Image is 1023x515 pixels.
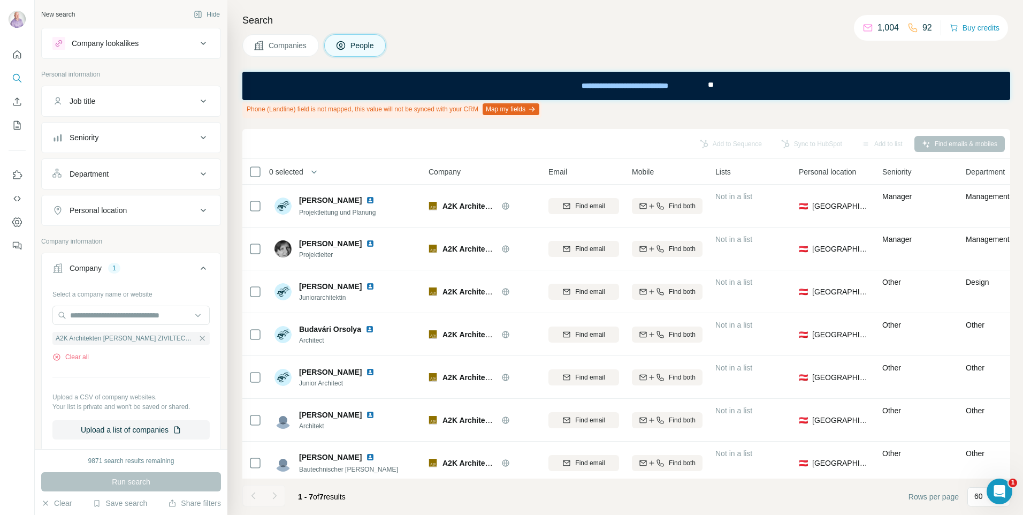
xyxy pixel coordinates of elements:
span: Find both [669,330,696,339]
p: 92 [922,21,932,34]
button: Enrich CSV [9,92,26,111]
span: [PERSON_NAME] [299,195,362,206]
img: Logo of A2K Architekten JANES RAPF ZIVILTECHNIKER GMBH [429,245,437,253]
div: Select a company name or website [52,285,210,299]
button: Company1 [42,255,220,285]
div: Company [70,263,102,274]
span: [PERSON_NAME] [299,410,362,420]
span: Design [966,278,989,286]
span: Other [966,363,984,372]
span: Find email [575,244,605,254]
span: 7 [319,493,324,501]
span: Mobile [632,166,654,177]
span: A2K Architekten [PERSON_NAME] ZIVILTECHNIKER GMBH [442,287,654,296]
span: 🇦🇹 [799,201,808,211]
button: Use Surfe API [9,189,26,208]
img: LinkedIn logo [365,325,374,334]
img: LinkedIn logo [366,453,375,461]
img: Logo of A2K Architekten JANES RAPF ZIVILTECHNIKER GMBH [429,202,437,210]
div: 9871 search results remaining [88,456,174,466]
button: Find email [548,241,619,257]
button: Find email [548,412,619,428]
span: Find both [669,373,696,382]
span: Find email [575,373,605,382]
span: Other [882,449,901,458]
button: Find both [632,412,703,428]
button: Quick start [9,45,26,64]
img: Logo of A2K Architekten JANES RAPF ZIVILTECHNIKER GMBH [429,459,437,467]
span: Find both [669,201,696,211]
span: results [298,493,346,501]
img: Avatar [274,198,292,215]
h4: Search [242,13,1010,28]
span: [PERSON_NAME] [299,238,362,249]
span: Lists [715,166,731,177]
span: Architekt [299,421,379,431]
span: Find email [575,458,605,468]
span: 🇦🇹 [799,458,808,468]
button: Find email [548,327,619,343]
button: Dashboard [9,213,26,232]
button: Find email [548,455,619,471]
span: People [350,40,375,51]
span: [GEOGRAPHIC_DATA] [812,372,869,383]
span: Seniority [882,166,911,177]
span: Department [966,166,1005,177]
span: Other [882,278,901,286]
span: Manager [882,235,912,244]
span: Projektleiter [299,250,379,260]
span: 🇦🇹 [799,372,808,383]
span: 1 [1009,479,1017,487]
span: Find both [669,458,696,468]
span: [PERSON_NAME] [299,367,362,377]
button: Company lookalikes [42,31,220,56]
img: Avatar [274,240,292,257]
span: [GEOGRAPHIC_DATA] [812,415,869,426]
button: Find email [548,284,619,300]
button: Clear [41,498,72,509]
img: Logo of A2K Architekten JANES RAPF ZIVILTECHNIKER GMBH [429,287,437,296]
span: Not in a list [715,406,752,415]
button: Find both [632,455,703,471]
img: Logo of A2K Architekten JANES RAPF ZIVILTECHNIKER GMBH [429,416,437,425]
button: Buy credits [950,20,999,35]
span: Junior Architect [299,378,379,388]
img: Avatar [274,412,292,429]
span: A2K Architekten [PERSON_NAME] ZIVILTECHNIKER GMBH [442,330,654,339]
span: Other [882,363,901,372]
span: A2K Architekten [PERSON_NAME] ZIVILTECHNIKER GMBH [56,334,196,343]
span: Other [966,449,984,458]
p: Company information [41,237,221,246]
div: Department [70,169,109,179]
button: Job title [42,88,220,114]
span: Companies [269,40,308,51]
span: [PERSON_NAME] [299,452,362,463]
button: Find both [632,198,703,214]
span: [GEOGRAPHIC_DATA] [812,329,869,340]
img: LinkedIn logo [366,282,375,291]
div: New search [41,10,75,19]
button: Personal location [42,198,220,223]
span: A2K Architekten [PERSON_NAME] ZIVILTECHNIKER GMBH [442,245,654,253]
span: Not in a list [715,321,752,329]
span: Find both [669,287,696,297]
img: Avatar [274,369,292,386]
button: Find both [632,284,703,300]
span: 🇦🇹 [799,329,808,340]
button: Find email [548,369,619,385]
span: [GEOGRAPHIC_DATA] [812,458,869,468]
span: of [313,493,319,501]
span: A2K Architekten [PERSON_NAME] ZIVILTECHNIKER GMBH [442,373,654,382]
button: Save search [93,498,147,509]
span: [GEOGRAPHIC_DATA] [812,286,869,297]
span: 🇦🇹 [799,415,808,426]
span: Bautechnischer [PERSON_NAME] [299,466,398,473]
button: Clear all [52,352,89,362]
span: 1 - 7 [298,493,313,501]
img: LinkedIn logo [366,368,375,376]
button: Find both [632,369,703,385]
p: Your list is private and won't be saved or shared. [52,402,210,412]
span: Management [966,235,1010,244]
img: LinkedIn logo [366,239,375,248]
